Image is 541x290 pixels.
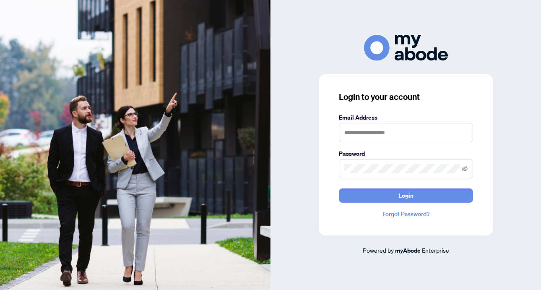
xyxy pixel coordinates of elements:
h3: Login to your account [339,91,473,103]
span: eye-invisible [462,166,468,172]
span: Powered by [363,246,394,254]
a: myAbode [395,246,421,255]
img: ma-logo [364,35,448,60]
a: Forgot Password? [339,209,473,219]
button: Login [339,188,473,203]
label: Email Address [339,113,473,122]
span: Enterprise [422,246,449,254]
span: Login [398,189,414,202]
label: Password [339,149,473,158]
